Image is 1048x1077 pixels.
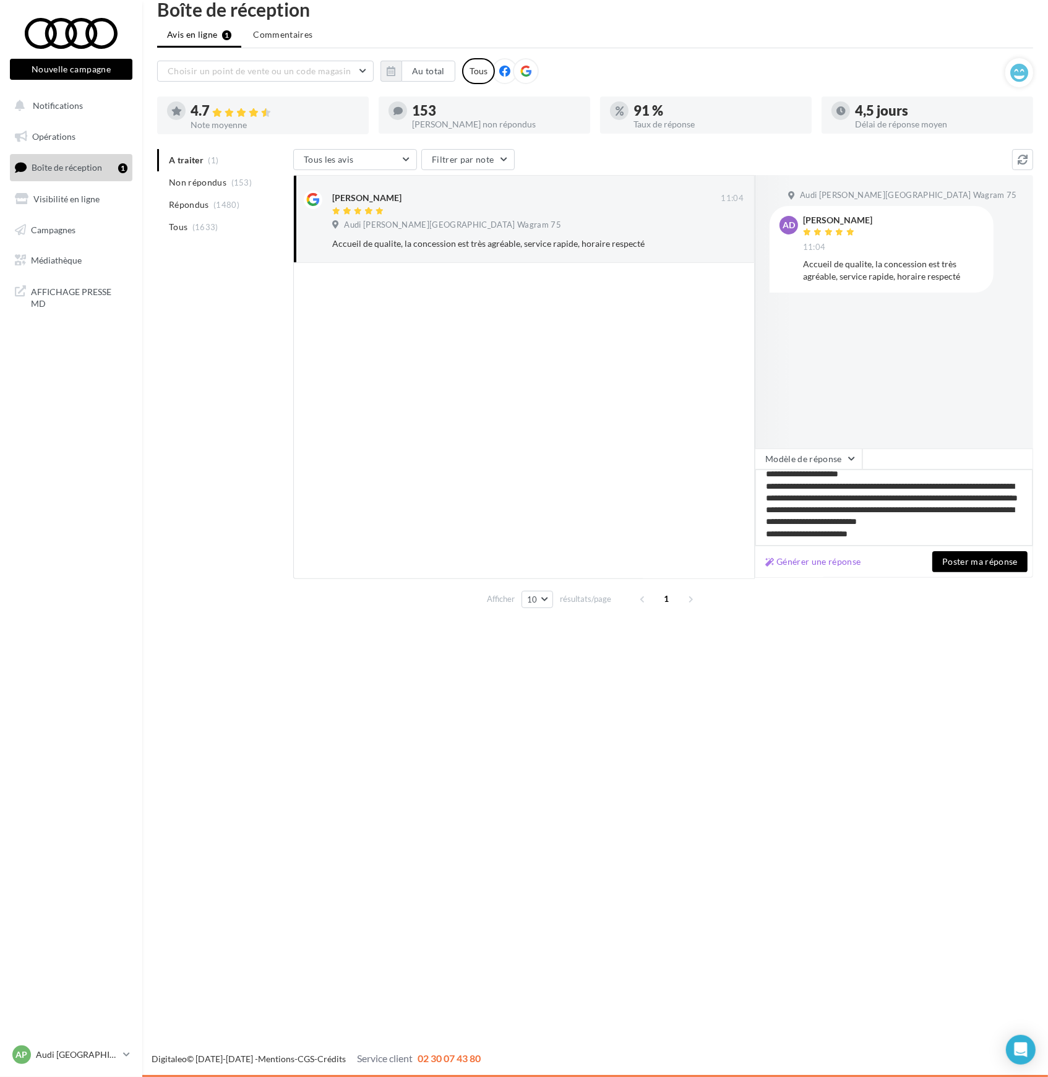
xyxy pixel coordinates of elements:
[298,1053,314,1064] a: CGS
[800,190,1017,201] span: Audi [PERSON_NAME][GEOGRAPHIC_DATA] Wagram 75
[36,1049,118,1061] p: Audi [GEOGRAPHIC_DATA] 17
[402,61,455,82] button: Au total
[33,100,83,111] span: Notifications
[31,283,127,310] span: AFFICHAGE PRESSE MD
[560,593,611,605] span: résultats/page
[522,591,553,608] button: 10
[317,1053,346,1064] a: Crédits
[1006,1035,1036,1065] div: Open Intercom Messenger
[462,58,495,84] div: Tous
[344,220,561,231] span: Audi [PERSON_NAME][GEOGRAPHIC_DATA] Wagram 75
[231,178,252,187] span: (153)
[168,66,351,76] span: Choisir un point de vente ou un code magasin
[487,593,515,605] span: Afficher
[380,61,455,82] button: Au total
[634,120,802,129] div: Taux de réponse
[118,163,127,173] div: 1
[803,216,872,225] div: [PERSON_NAME]
[7,124,135,150] a: Opérations
[7,93,130,119] button: Notifications
[253,28,312,41] span: Commentaires
[421,149,515,170] button: Filtrer par note
[258,1053,294,1064] a: Mentions
[32,131,75,142] span: Opérations
[7,278,135,315] a: AFFICHAGE PRESSE MD
[192,222,218,232] span: (1633)
[152,1053,187,1064] a: Digitaleo
[16,1049,28,1061] span: AP
[31,255,82,265] span: Médiathèque
[855,104,1023,118] div: 4,5 jours
[527,594,538,604] span: 10
[357,1052,413,1064] span: Service client
[755,448,862,470] button: Modèle de réponse
[169,176,226,189] span: Non répondus
[7,154,135,181] a: Boîte de réception1
[10,1043,132,1066] a: AP Audi [GEOGRAPHIC_DATA] 17
[293,149,417,170] button: Tous les avis
[169,199,209,211] span: Répondus
[803,242,826,253] span: 11:04
[33,194,100,204] span: Visibilité en ligne
[721,193,744,204] span: 11:04
[783,219,795,231] span: AD
[10,59,132,80] button: Nouvelle campagne
[191,104,359,118] div: 4.7
[32,162,102,173] span: Boîte de réception
[634,104,802,118] div: 91 %
[169,221,187,233] span: Tous
[157,61,374,82] button: Choisir un point de vente ou un code magasin
[332,238,663,250] div: Accueil de qualite, la concession est très agréable, service rapide, horaire respecté
[213,200,239,210] span: (1480)
[418,1052,481,1064] span: 02 30 07 43 80
[657,589,677,609] span: 1
[191,121,359,129] div: Note moyenne
[412,120,580,129] div: [PERSON_NAME] non répondus
[7,186,135,212] a: Visibilité en ligne
[152,1053,481,1064] span: © [DATE]-[DATE] - - -
[332,192,402,204] div: [PERSON_NAME]
[855,120,1023,129] div: Délai de réponse moyen
[932,551,1028,572] button: Poster ma réponse
[304,154,354,165] span: Tous les avis
[31,224,75,234] span: Campagnes
[412,104,580,118] div: 153
[760,554,866,569] button: Générer une réponse
[7,217,135,243] a: Campagnes
[803,258,984,283] div: Accueil de qualite, la concession est très agréable, service rapide, horaire respecté
[7,247,135,273] a: Médiathèque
